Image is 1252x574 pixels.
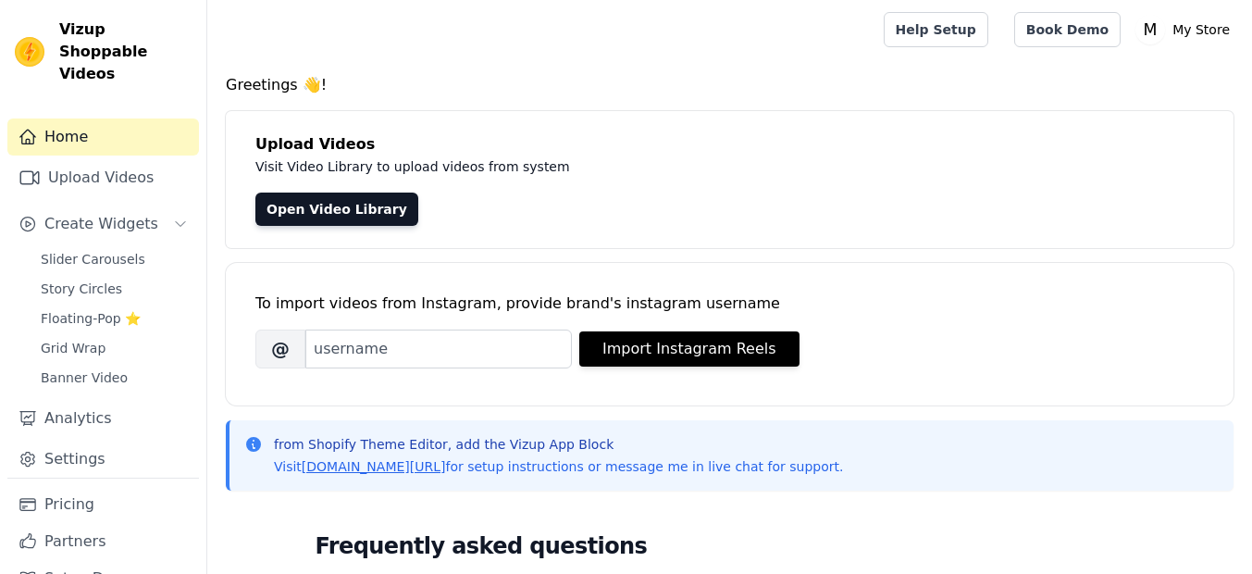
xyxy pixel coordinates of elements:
[30,365,199,391] a: Banner Video
[302,459,446,474] a: [DOMAIN_NAME][URL]
[7,441,199,478] a: Settings
[579,331,800,367] button: Import Instagram Reels
[7,486,199,523] a: Pricing
[316,528,1145,565] h2: Frequently asked questions
[7,206,199,243] button: Create Widgets
[255,330,305,368] span: @
[41,368,128,387] span: Banner Video
[255,293,1204,315] div: To import videos from Instagram, provide brand's instagram username
[305,330,572,368] input: username
[255,156,1085,178] p: Visit Video Library to upload videos from system
[15,37,44,67] img: Vizup
[226,74,1233,96] h4: Greetings 👋!
[41,250,145,268] span: Slider Carousels
[255,133,1204,156] h4: Upload Videos
[44,213,158,235] span: Create Widgets
[7,119,199,156] a: Home
[30,246,199,272] a: Slider Carousels
[30,276,199,302] a: Story Circles
[1144,20,1158,39] text: M
[30,335,199,361] a: Grid Wrap
[59,19,192,85] span: Vizup Shoppable Videos
[274,435,843,454] p: from Shopify Theme Editor, add the Vizup App Block
[1014,12,1121,47] a: Book Demo
[255,193,418,226] a: Open Video Library
[41,280,122,298] span: Story Circles
[1165,13,1237,46] p: My Store
[7,523,199,560] a: Partners
[30,306,199,331] a: Floating-Pop ⭐
[7,400,199,437] a: Analytics
[41,339,105,357] span: Grid Wrap
[41,309,141,328] span: Floating-Pop ⭐
[884,12,988,47] a: Help Setup
[7,159,199,196] a: Upload Videos
[1135,13,1237,46] button: M My Store
[274,457,843,476] p: Visit for setup instructions or message me in live chat for support.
